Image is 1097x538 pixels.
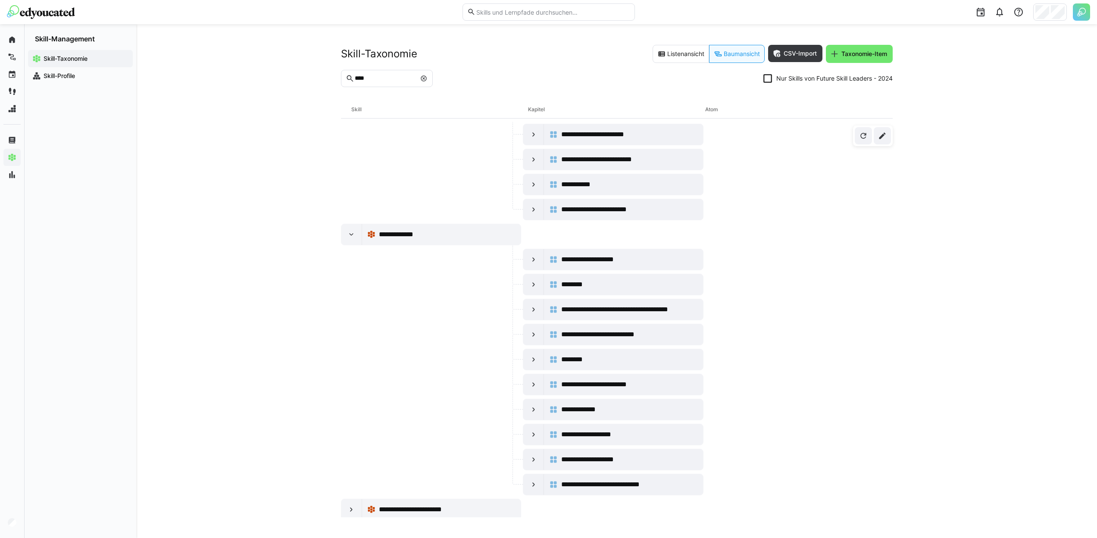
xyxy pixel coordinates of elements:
span: CSV-Import [782,49,818,58]
eds-checkbox: Nur Skills von Future Skill Leaders - 2024 [763,74,893,83]
div: Atom [705,101,882,118]
button: Taxonomie-Item [826,45,893,63]
span: Taxonomie-Item [840,50,888,58]
div: Kapitel [528,101,705,118]
h2: Skill-Taxonomie [341,47,417,60]
button: CSV-Import [768,45,822,62]
eds-button-option: Baumansicht [709,45,765,63]
div: Skill [351,101,528,118]
input: Skills und Lernpfade durchsuchen… [475,8,630,16]
eds-button-option: Listenansicht [653,45,709,63]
